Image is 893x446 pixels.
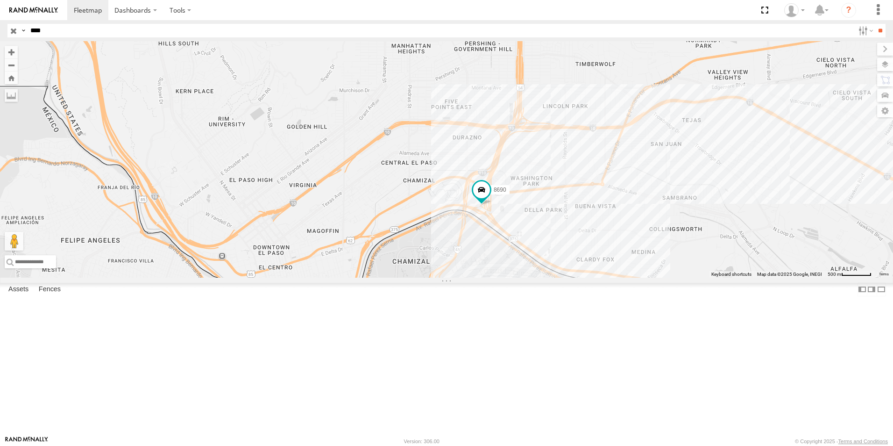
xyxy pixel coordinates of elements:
[879,273,889,276] a: Terms (opens in new tab)
[404,439,439,444] div: Version: 306.00
[867,283,876,296] label: Dock Summary Table to the Right
[781,3,808,17] div: Omar Miranda
[877,283,886,296] label: Hide Summary Table
[5,72,18,84] button: Zoom Home
[877,104,893,117] label: Map Settings
[855,24,875,37] label: Search Filter Options
[5,58,18,72] button: Zoom out
[841,3,856,18] i: ?
[20,24,27,37] label: Search Query
[757,272,822,277] span: Map data ©2025 Google, INEGI
[5,437,48,446] a: Visit our Website
[34,283,65,296] label: Fences
[494,187,506,194] span: 8690
[828,272,841,277] span: 500 m
[5,232,23,251] button: Drag Pegman onto the map to open Street View
[5,46,18,58] button: Zoom in
[711,271,751,278] button: Keyboard shortcuts
[858,283,867,296] label: Dock Summary Table to the Left
[825,271,874,278] button: Map Scale: 500 m per 61 pixels
[4,283,33,296] label: Assets
[5,89,18,102] label: Measure
[795,439,888,444] div: © Copyright 2025 -
[838,439,888,444] a: Terms and Conditions
[9,7,58,14] img: rand-logo.svg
